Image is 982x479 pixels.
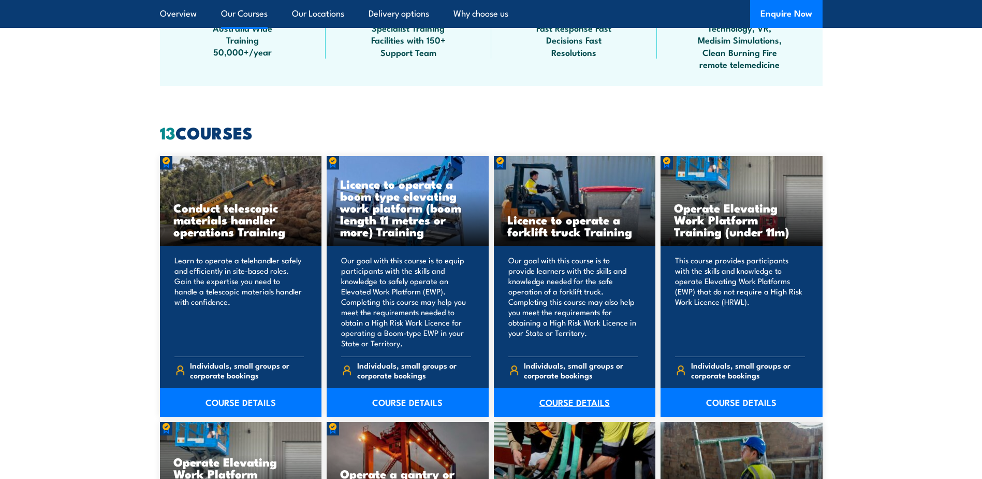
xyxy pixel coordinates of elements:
p: Learn to operate a telehandler safely and efficiently in site-based roles. Gain the expertise you... [174,255,304,348]
span: Individuals, small groups or corporate bookings [190,360,304,380]
a: COURSE DETAILS [661,388,823,417]
h3: Licence to operate a boom type elevating work platform (boom length 11 metres or more) Training [340,178,475,237]
a: COURSE DETAILS [494,388,656,417]
p: Our goal with this course is to provide learners with the skills and knowledge needed for the saf... [508,255,638,348]
span: Specialist Training Facilities with 150+ Support Team [362,22,455,58]
span: Australia Wide Training 50,000+/year [196,22,289,58]
a: COURSE DETAILS [327,388,489,417]
span: Individuals, small groups or corporate bookings [524,360,638,380]
h3: Conduct telescopic materials handler operations Training [173,202,309,237]
span: Individuals, small groups or corporate bookings [691,360,805,380]
a: COURSE DETAILS [160,388,322,417]
span: Individuals, small groups or corporate bookings [357,360,471,380]
span: Fast Response Fast Decisions Fast Resolutions [527,22,621,58]
strong: 13 [160,119,175,145]
h3: Licence to operate a forklift truck Training [507,214,642,237]
p: This course provides participants with the skills and knowledge to operate Elevating Work Platfor... [675,255,805,348]
span: Technology, VR, Medisim Simulations, Clean Burning Fire remote telemedicine [693,22,786,71]
p: Our goal with this course is to equip participants with the skills and knowledge to safely operat... [341,255,471,348]
h2: COURSES [160,125,823,139]
h3: Operate Elevating Work Platform Training (under 11m) [674,202,809,237]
